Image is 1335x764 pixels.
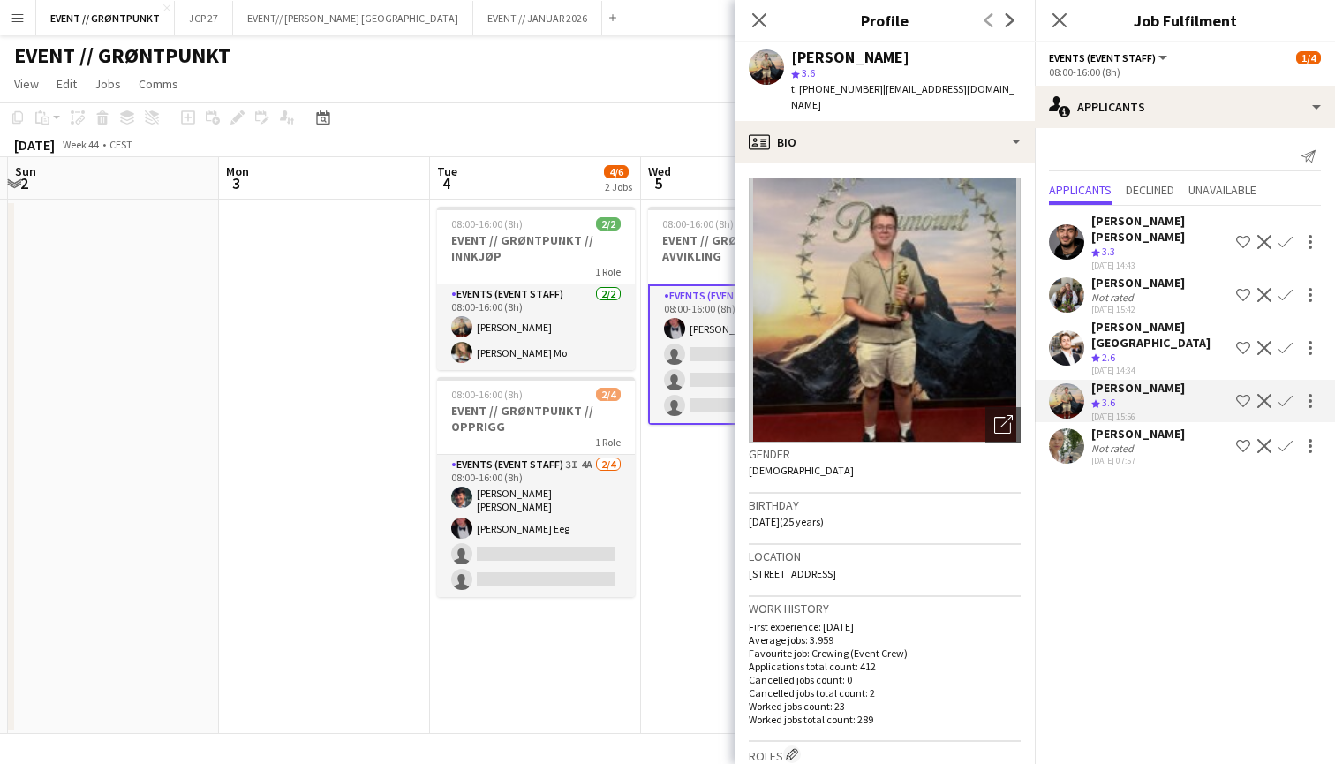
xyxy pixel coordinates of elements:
[233,1,473,35] button: EVENT// [PERSON_NAME] [GEOGRAPHIC_DATA]
[1091,365,1229,376] div: [DATE] 14:34
[1296,51,1321,64] span: 1/4
[791,49,909,65] div: [PERSON_NAME]
[94,76,121,92] span: Jobs
[749,673,1021,686] p: Cancelled jobs count: 0
[1091,260,1229,271] div: [DATE] 14:43
[1049,65,1321,79] div: 08:00-16:00 (8h)
[1049,51,1156,64] span: Events (Event Staff)
[605,180,632,193] div: 2 Jobs
[749,567,836,580] span: [STREET_ADDRESS]
[648,232,846,264] h3: EVENT // GRØNTPUNKT // AVVIKLING
[14,136,55,154] div: [DATE]
[1091,455,1185,466] div: [DATE] 07:57
[437,455,635,597] app-card-role: Events (Event Staff)3I4A2/408:00-16:00 (8h)[PERSON_NAME] [PERSON_NAME][PERSON_NAME] Eeg
[749,633,1021,647] p: Average jobs: 3.959
[749,745,1021,764] h3: Roles
[36,1,175,35] button: EVENT // GRØNTPUNKT
[1091,304,1185,315] div: [DATE] 15:42
[749,647,1021,660] p: Favourite job: Crewing (Event Crew)
[791,82,883,95] span: t. [PHONE_NUMBER]
[1126,184,1174,196] span: Declined
[749,497,1021,513] h3: Birthday
[735,121,1035,163] div: Bio
[604,165,629,178] span: 4/6
[1091,291,1137,304] div: Not rated
[749,700,1021,713] p: Worked jobs count: 23
[175,1,233,35] button: JCP 27
[749,713,1021,726] p: Worked jobs total count: 289
[437,207,635,370] app-job-card: 08:00-16:00 (8h)2/2EVENT // GRØNTPUNKT // INNKJØP1 RoleEvents (Event Staff)2/208:00-16:00 (8h)[PE...
[749,446,1021,462] h3: Gender
[749,620,1021,633] p: First experience: [DATE]
[648,163,671,179] span: Wed
[802,66,815,79] span: 3.6
[749,548,1021,564] h3: Location
[985,407,1021,443] div: Open photos pop-in
[14,76,39,92] span: View
[7,72,46,95] a: View
[662,217,734,231] span: 08:00-16:00 (8h)
[791,82,1014,111] span: | [EMAIL_ADDRESS][DOMAIN_NAME]
[1091,213,1229,245] div: [PERSON_NAME] [PERSON_NAME]
[648,207,846,425] app-job-card: 08:00-16:00 (8h)1/4EVENT // GRØNTPUNKT // AVVIKLING1 RoleEvents (Event Staff)4I5A1/408:00-16:00 (...
[749,515,824,528] span: [DATE] (25 years)
[1091,319,1229,351] div: [PERSON_NAME][GEOGRAPHIC_DATA]
[109,138,132,151] div: CEST
[648,284,846,425] app-card-role: Events (Event Staff)4I5A1/408:00-16:00 (8h)[PERSON_NAME] Eeg
[749,601,1021,616] h3: Work history
[451,217,523,231] span: 08:00-16:00 (8h)
[87,72,128,95] a: Jobs
[437,403,635,435] h3: EVENT // GRØNTPUNKT // OPPRIGG
[735,9,1035,32] h3: Profile
[49,72,84,95] a: Edit
[645,173,671,193] span: 5
[749,660,1021,673] p: Applications total count: 412
[437,284,635,370] app-card-role: Events (Event Staff)2/208:00-16:00 (8h)[PERSON_NAME][PERSON_NAME] Mo
[1091,426,1185,442] div: [PERSON_NAME]
[132,72,185,95] a: Comms
[15,163,36,179] span: Sun
[451,388,523,401] span: 08:00-16:00 (8h)
[434,173,457,193] span: 4
[1091,411,1185,422] div: [DATE] 15:56
[1049,184,1112,196] span: Applicants
[1091,275,1185,291] div: [PERSON_NAME]
[58,138,102,151] span: Week 44
[1091,442,1137,455] div: Not rated
[437,377,635,597] app-job-card: 08:00-16:00 (8h)2/4EVENT // GRØNTPUNKT // OPPRIGG1 RoleEvents (Event Staff)3I4A2/408:00-16:00 (8h...
[1049,51,1170,64] button: Events (Event Staff)
[223,173,249,193] span: 3
[1188,184,1256,196] span: Unavailable
[749,464,854,477] span: [DEMOGRAPHIC_DATA]
[437,232,635,264] h3: EVENT // GRØNTPUNKT // INNKJØP
[1035,9,1335,32] h3: Job Fulfilment
[57,76,77,92] span: Edit
[1035,86,1335,128] div: Applicants
[595,265,621,278] span: 1 Role
[437,163,457,179] span: Tue
[749,178,1021,443] img: Crew avatar or photo
[595,435,621,449] span: 1 Role
[14,42,230,69] h1: EVENT // GRØNTPUNKT
[139,76,178,92] span: Comms
[1102,396,1115,409] span: 3.6
[12,173,36,193] span: 2
[226,163,249,179] span: Mon
[473,1,602,35] button: EVENT // JANUAR 2026
[1102,245,1115,258] span: 3.3
[596,388,621,401] span: 2/4
[1091,380,1185,396] div: [PERSON_NAME]
[596,217,621,231] span: 2/2
[1102,351,1115,364] span: 2.6
[749,686,1021,700] p: Cancelled jobs total count: 2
